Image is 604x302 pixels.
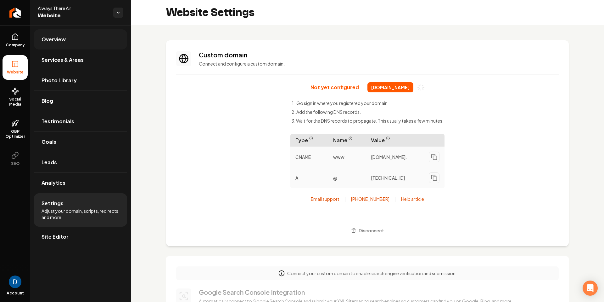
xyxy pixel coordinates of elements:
[367,82,413,92] span: [DOMAIN_NAME]
[583,281,598,296] div: Open Intercom Messenger
[34,152,127,172] a: Leads
[166,6,254,19] h2: Website Settings
[290,172,328,183] p: A
[42,97,53,105] span: Blog
[34,70,127,90] a: Photo Library
[3,129,28,139] span: GBP Optimizer
[3,28,28,53] a: Company
[34,29,127,49] a: Overview
[42,77,77,84] span: Photo Library
[34,173,127,193] a: Analytics
[42,200,64,207] span: Settings
[292,109,444,115] li: Add the following DNS records.
[199,288,513,297] h3: Google Search Console Integration
[199,61,559,67] p: Connect and configure a custom domain.
[34,227,127,247] a: Site Editor
[38,11,108,20] span: Website
[292,100,444,106] li: Go sign in where you registered your domain.
[3,147,28,171] button: SEO
[328,151,366,163] p: www
[310,84,359,90] p: Not yet configured
[401,196,424,202] a: Help article
[9,8,21,18] img: Rebolt Logo
[7,291,24,296] span: Account
[328,134,366,147] span: Name
[351,196,389,202] a: [PHONE_NUMBER]
[371,154,407,160] span: [DOMAIN_NAME].
[38,5,108,11] span: Always There Air
[42,233,69,241] span: Site Editor
[290,134,328,147] span: Type
[34,91,127,111] a: Blog
[199,50,559,59] h3: Custom domain
[359,227,384,234] span: Disconnect
[311,196,339,202] a: Email support
[34,111,127,131] a: Testimonials
[34,50,127,70] a: Services & Areas
[42,36,66,43] span: Overview
[311,196,424,202] div: | |
[3,114,28,144] a: GBP Optimizer
[371,175,405,181] span: [TECHNICAL_ID]
[4,70,26,75] span: Website
[34,132,127,152] a: Goals
[3,97,28,107] span: Social Media
[42,179,65,187] span: Analytics
[42,56,84,64] span: Services & Areas
[9,276,21,288] button: Open user button
[292,118,444,124] li: Wait for the DNS records to propagate. This usually takes a few minutes.
[328,172,366,183] p: @
[42,118,74,125] span: Testimonials
[42,138,56,146] span: Goals
[3,82,28,112] a: Social Media
[9,276,21,288] img: David Rice
[8,161,22,166] span: SEO
[42,159,57,166] span: Leads
[347,225,388,236] button: Disconnect
[42,208,120,220] span: Adjust your domain, scripts, redirects, and more.
[287,270,457,276] p: Connect your custom domain to enable search engine verification and submission.
[3,43,27,48] span: Company
[290,151,328,163] p: CNAME
[366,134,445,147] span: Value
